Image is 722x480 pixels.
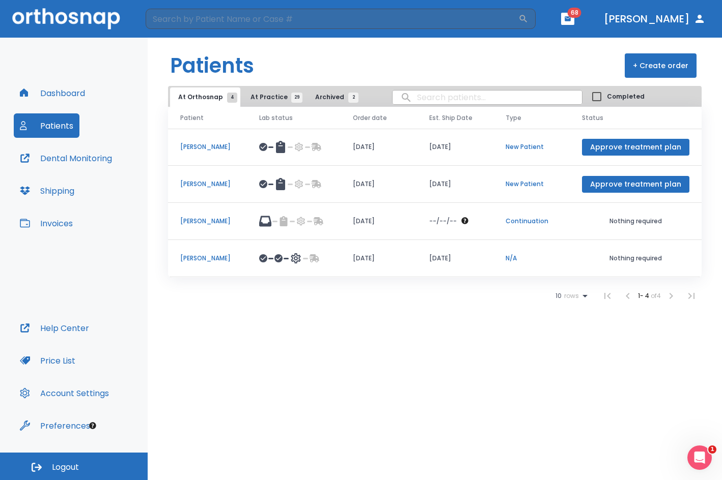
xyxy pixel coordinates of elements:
span: At Orthosnap [178,93,232,102]
p: [PERSON_NAME] [180,142,235,152]
p: [PERSON_NAME] [180,254,235,263]
span: Lab status [259,113,293,123]
td: [DATE] [341,203,417,240]
td: [DATE] [417,240,493,277]
div: Tooltip anchor [88,421,97,430]
p: Nothing required [582,217,689,226]
span: Est. Ship Date [429,113,473,123]
span: 29 [291,93,302,103]
p: New Patient [506,179,558,189]
span: Type [506,113,521,123]
div: The date will be available after approving treatment plan [429,217,481,226]
button: Shipping [14,178,80,203]
span: 1 [708,445,716,454]
button: Account Settings [14,381,115,405]
input: search [393,87,582,107]
span: 1 - 4 [638,291,651,300]
button: Approve treatment plan [582,176,689,193]
button: Price List [14,348,81,373]
iframe: Intercom live chat [687,445,712,470]
button: Dental Monitoring [14,146,118,170]
p: [PERSON_NAME] [180,179,235,189]
button: [PERSON_NAME] [600,10,710,28]
td: [DATE] [417,129,493,166]
button: Patients [14,113,79,138]
span: Logout [52,462,79,473]
span: 10 [556,292,562,299]
p: N/A [506,254,558,263]
span: Patient [180,113,204,123]
span: Archived [315,93,353,102]
p: --/--/-- [429,217,457,226]
button: + Create order [625,53,697,78]
span: of 4 [651,291,661,300]
span: At Practice [251,93,297,102]
span: Completed [607,92,645,101]
button: Help Center [14,316,95,340]
button: Approve treatment plan [582,139,689,156]
h1: Patients [170,50,254,81]
p: New Patient [506,142,558,152]
span: 68 [568,8,581,18]
div: tabs [170,87,364,107]
button: Dashboard [14,81,91,105]
td: [DATE] [341,129,417,166]
span: 2 [348,93,358,103]
p: Continuation [506,217,558,226]
button: Invoices [14,211,79,235]
img: Orthosnap [12,8,120,29]
button: Preferences [14,413,96,438]
td: [DATE] [341,166,417,203]
span: rows [562,292,579,299]
p: Nothing required [582,254,689,263]
td: [DATE] [417,166,493,203]
span: Status [582,113,603,123]
span: 4 [227,93,237,103]
span: Order date [353,113,387,123]
td: [DATE] [341,240,417,277]
p: [PERSON_NAME] [180,217,235,226]
input: Search by Patient Name or Case # [146,9,518,29]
